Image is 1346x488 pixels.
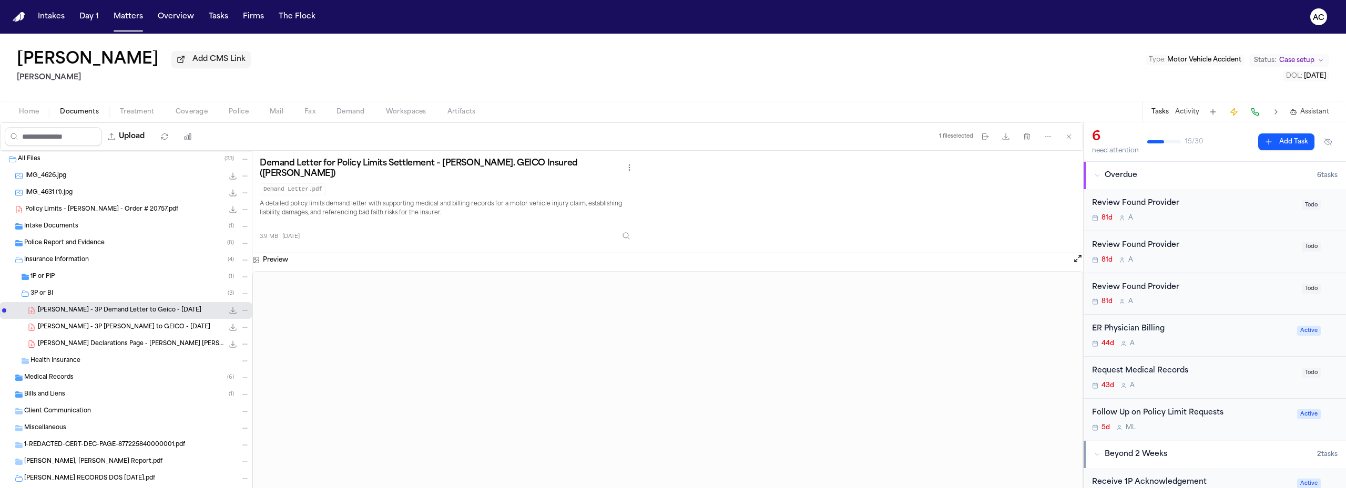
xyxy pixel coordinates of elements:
span: 43d [1102,381,1114,390]
span: [DATE] [282,233,300,241]
span: 15 / 30 [1185,138,1203,146]
span: 3.9 MB [260,233,278,241]
span: [PERSON_NAME] RECORDS DOS [DATE].pdf [24,474,155,483]
p: A detailed policy limits demand letter with supporting medical and billing records for a motor ve... [260,200,636,219]
button: Download M. Mohamed - 3P LOR to GEICO - 6.19.25 [228,322,238,333]
span: Miscellaneous [24,424,66,433]
span: Treatment [120,108,155,116]
button: Upload [102,127,151,146]
div: Open task: Request Medical Records [1084,357,1346,399]
button: Beyond 2 Weeks2tasks [1084,441,1346,468]
div: Open task: Review Found Provider [1084,273,1346,315]
span: ( 3 ) [228,290,234,296]
button: Activity [1175,108,1199,116]
span: ( 4 ) [228,257,234,263]
span: 1P or PIP [30,273,55,282]
div: 1 file selected [939,133,973,140]
span: Workspaces [386,108,426,116]
span: IMG_4631 (1).jpg [25,189,73,198]
span: ( 8 ) [227,240,234,246]
button: Download Policy Limits - Mohamed Mohamed - Order # 20757.pdf [228,204,238,215]
span: [PERSON_NAME] - 3P Demand Letter to Geico - [DATE] [38,306,201,315]
button: Assistant [1290,108,1329,116]
span: All Files [18,155,40,164]
button: Edit Type: Motor Vehicle Accident [1146,55,1245,65]
div: Open task: Review Found Provider [1084,231,1346,273]
span: A [1128,214,1133,222]
button: Inspect [617,226,636,245]
span: Demand [336,108,365,116]
span: [DATE] [1304,73,1326,79]
button: Firms [239,7,268,26]
button: Tasks [1151,108,1169,116]
span: Motor Vehicle Accident [1167,57,1241,63]
button: Open preview [1073,253,1083,264]
span: Medical Records [24,373,74,382]
h1: [PERSON_NAME] [17,50,159,69]
span: 81d [1102,256,1113,264]
span: Police [229,108,249,116]
div: ER Physician Billing [1092,323,1291,335]
button: Add CMS Link [171,51,251,68]
span: Home [19,108,39,116]
span: Status: [1254,56,1276,65]
button: Download M. Mohamed - 3P Demand Letter to Geico - 6.18.25 [228,305,238,316]
button: Change status from Case setup [1249,54,1329,67]
span: Client Communication [24,407,91,416]
span: Policy Limits - [PERSON_NAME] - Order # 20757.pdf [25,205,178,214]
span: A [1130,381,1135,390]
span: Coverage [176,108,208,116]
h2: [PERSON_NAME] [17,71,251,84]
span: 6 task s [1317,171,1338,180]
span: Todo [1302,284,1321,294]
span: ( 23 ) [225,156,234,162]
span: [PERSON_NAME] Declarations Page - [PERSON_NAME] [PERSON_NAME] - [DATE] [38,340,223,349]
span: 44d [1102,339,1114,348]
span: 3P or BI [30,289,53,298]
button: The Flock [274,7,320,26]
span: 2 task s [1317,450,1338,459]
span: Beyond 2 Weeks [1105,449,1167,460]
div: Open task: Review Found Provider [1084,189,1346,231]
span: DOL : [1286,73,1302,79]
span: Health Insurance [30,357,80,366]
div: Open task: Follow Up on Policy Limit Requests [1084,399,1346,440]
span: A [1130,339,1135,348]
button: Intakes [34,7,69,26]
div: Follow Up on Policy Limit Requests [1092,407,1291,419]
button: Add Task [1206,105,1220,119]
span: Bills and Liens [24,390,65,399]
span: [PERSON_NAME], [PERSON_NAME] Report.pdf [24,458,162,466]
div: Open task: ER Physician Billing [1084,315,1346,357]
span: A [1128,297,1133,306]
span: Add CMS Link [192,54,246,65]
span: Case setup [1279,56,1314,65]
span: Mail [270,108,283,116]
span: Todo [1302,368,1321,378]
button: Download IMG_4626.jpg [228,171,238,181]
span: ( 1 ) [229,274,234,279]
button: Day 1 [75,7,103,26]
span: Insurance Information [24,256,89,265]
button: Tasks [205,7,232,26]
span: [PERSON_NAME] - 3P [PERSON_NAME] to GEICO - [DATE] [38,323,210,332]
a: Home [13,12,25,22]
span: Police Report and Evidence [24,239,105,248]
span: ( 6 ) [227,375,234,380]
button: Create Immediate Task [1227,105,1241,119]
button: Overdue6tasks [1084,162,1346,189]
div: Review Found Provider [1092,240,1296,252]
h3: Preview [263,256,288,264]
button: Edit matter name [17,50,159,69]
div: need attention [1092,147,1139,155]
h3: Demand Letter for Policy Limits Settlement – [PERSON_NAME]. GEICO Insured ([PERSON_NAME]) [260,158,623,179]
span: Assistant [1300,108,1329,116]
a: Overview [154,7,198,26]
button: Matters [109,7,147,26]
button: Download IMG_4631 (1).jpg [228,188,238,198]
span: ( 1 ) [229,391,234,397]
